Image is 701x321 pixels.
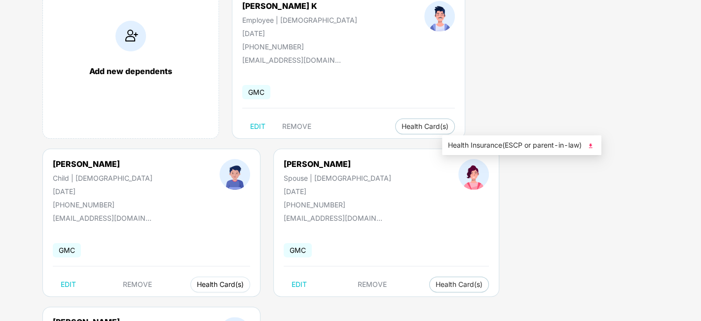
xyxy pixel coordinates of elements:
[284,201,391,209] div: [PHONE_NUMBER]
[53,277,84,292] button: EDIT
[53,214,151,222] div: [EMAIL_ADDRESS][DOMAIN_NAME]
[448,140,595,151] span: Health Insurance(ESCP or parent-in-law)
[53,201,152,209] div: [PHONE_NUMBER]
[197,282,244,287] span: Health Card(s)
[350,277,395,292] button: REMOVE
[274,119,319,134] button: REMOVE
[284,159,391,169] div: [PERSON_NAME]
[123,281,152,288] span: REMOVE
[586,141,595,151] img: svg+xml;base64,PHN2ZyB4bWxucz0iaHR0cDovL3d3dy53My5vcmcvMjAwMC9zdmciIHhtbG5zOnhsaW5rPSJodHRwOi8vd3...
[284,187,391,196] div: [DATE]
[220,159,250,190] img: profileImage
[282,122,311,130] span: REMOVE
[53,187,152,196] div: [DATE]
[429,277,489,292] button: Health Card(s)
[242,85,270,99] span: GMC
[190,277,250,292] button: Health Card(s)
[242,29,357,38] div: [DATE]
[61,281,76,288] span: EDIT
[53,243,81,257] span: GMC
[242,119,273,134] button: EDIT
[242,42,357,51] div: [PHONE_NUMBER]
[250,122,265,130] span: EDIT
[436,282,482,287] span: Health Card(s)
[284,277,315,292] button: EDIT
[242,16,357,24] div: Employee | [DEMOGRAPHIC_DATA]
[424,1,455,32] img: profileImage
[115,277,160,292] button: REMOVE
[402,124,448,129] span: Health Card(s)
[458,159,489,190] img: profileImage
[284,214,382,222] div: [EMAIL_ADDRESS][DOMAIN_NAME]
[53,159,152,169] div: [PERSON_NAME]
[284,174,391,182] div: Spouse | [DEMOGRAPHIC_DATA]
[242,56,341,64] div: [EMAIL_ADDRESS][DOMAIN_NAME]
[284,243,312,257] span: GMC
[395,119,455,134] button: Health Card(s)
[53,174,152,182] div: Child | [DEMOGRAPHIC_DATA]
[292,281,307,288] span: EDIT
[53,66,209,76] div: Add new dependents
[242,1,357,11] div: [PERSON_NAME] K
[358,281,387,288] span: REMOVE
[115,21,146,51] img: addIcon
